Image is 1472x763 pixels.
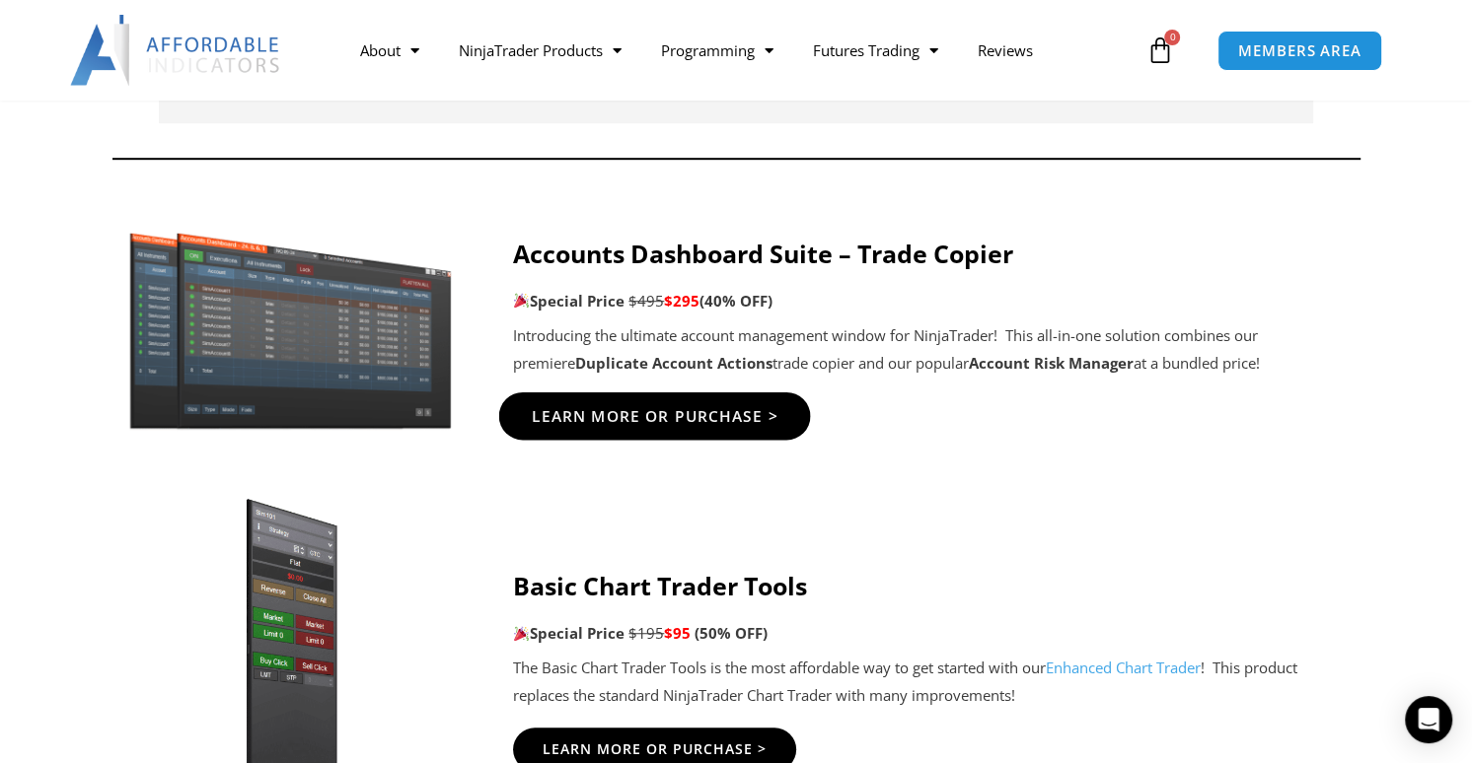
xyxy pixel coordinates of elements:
a: Reviews [958,28,1053,73]
b: (40% OFF) [699,291,773,311]
span: $495 [628,291,664,311]
img: 🎉 [514,293,529,308]
span: $295 [664,291,699,311]
a: About [340,28,439,73]
span: (50% OFF) [695,623,768,643]
span: Learn More Or Purchase > [543,742,767,756]
span: $195 [628,623,664,643]
a: Enhanced Chart Trader [1046,658,1201,677]
div: Open Intercom Messenger [1405,696,1452,743]
span: Learn More Or Purchase > [532,409,778,424]
strong: Accounts Dashboard Suite – Trade Copier [513,237,1013,270]
p: The Basic Chart Trader Tools is the most affordable way to get started with our ! This product re... [513,655,1353,710]
p: Introducing the ultimate account management window for NinjaTrader! This all-in-one solution comb... [513,322,1353,378]
a: MEMBERS AREA [1217,31,1382,71]
strong: Basic Chart Trader Tools [513,569,807,602]
span: 0 [1164,30,1180,45]
img: Screenshot 2024-11-20 151221 | Affordable Indicators – NinjaTrader [119,224,464,433]
nav: Menu [340,28,1141,73]
a: Futures Trading [793,28,958,73]
a: Learn More Or Purchase > [499,392,811,440]
img: 🎉 [514,626,529,641]
strong: Special Price [513,291,625,311]
a: 0 [1116,22,1203,79]
a: NinjaTrader Products [439,28,641,73]
span: $95 [664,623,691,643]
strong: Account Risk Manager [969,353,1134,373]
strong: Special Price [513,623,625,643]
span: MEMBERS AREA [1238,43,1362,58]
strong: Duplicate Account Actions [575,353,773,373]
img: LogoAI | Affordable Indicators – NinjaTrader [70,15,282,86]
a: Programming [641,28,793,73]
